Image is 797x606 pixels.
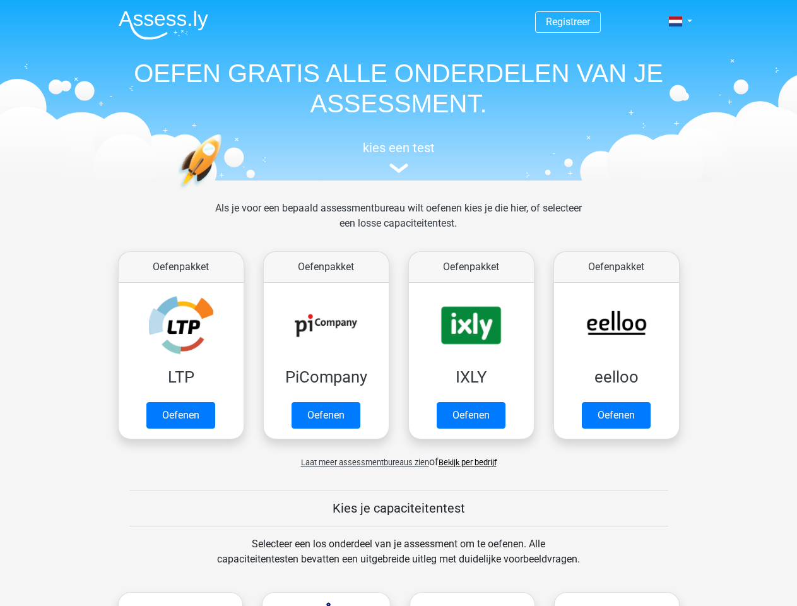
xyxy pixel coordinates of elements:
[129,501,668,516] h5: Kies je capaciteitentest
[109,444,689,470] div: of
[301,458,429,467] span: Laat meer assessmentbureaus zien
[292,402,360,429] a: Oefenen
[146,402,215,429] a: Oefenen
[205,201,592,246] div: Als je voor een bepaald assessmentbureau wilt oefenen kies je die hier, of selecteer een losse ca...
[437,402,505,429] a: Oefenen
[178,134,271,248] img: oefenen
[439,458,497,467] a: Bekijk per bedrijf
[546,16,590,28] a: Registreer
[389,163,408,173] img: assessment
[109,58,689,119] h1: OEFEN GRATIS ALLE ONDERDELEN VAN JE ASSESSMENT.
[205,537,592,582] div: Selecteer een los onderdeel van je assessment om te oefenen. Alle capaciteitentesten bevatten een...
[119,10,208,40] img: Assessly
[109,140,689,174] a: kies een test
[109,140,689,155] h5: kies een test
[582,402,651,429] a: Oefenen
